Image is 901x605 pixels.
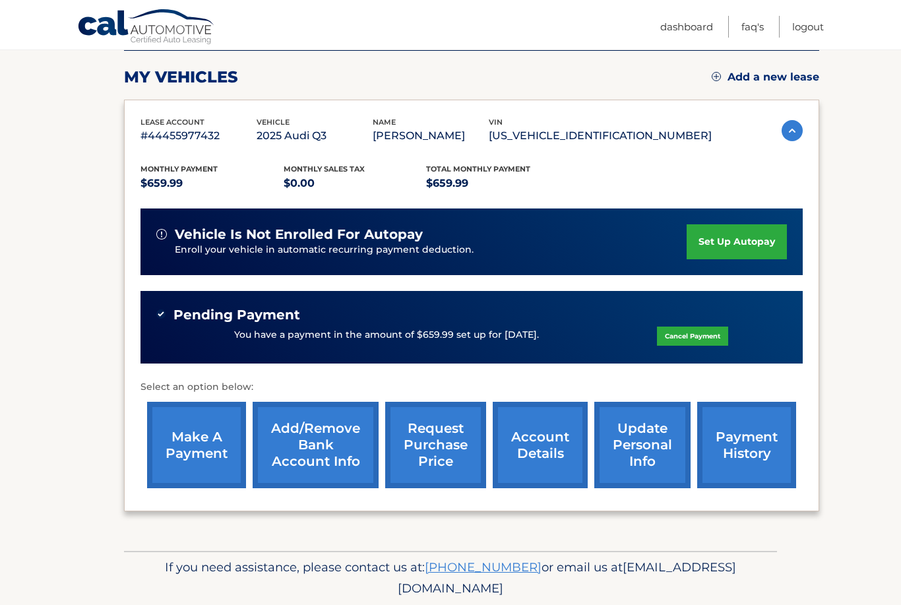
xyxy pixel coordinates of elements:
[133,557,768,599] p: If you need assistance, please contact us at: or email us at
[156,229,167,239] img: alert-white.svg
[782,120,803,141] img: accordion-active.svg
[697,402,796,488] a: payment history
[712,72,721,81] img: add.svg
[425,559,542,575] a: [PHONE_NUMBER]
[493,402,588,488] a: account details
[373,117,396,127] span: name
[660,16,713,38] a: Dashboard
[175,226,423,243] span: vehicle is not enrolled for autopay
[284,174,427,193] p: $0.00
[426,174,569,193] p: $659.99
[712,71,819,84] a: Add a new lease
[373,127,489,145] p: [PERSON_NAME]
[175,243,687,257] p: Enroll your vehicle in automatic recurring payment deduction.
[741,16,764,38] a: FAQ's
[398,559,736,596] span: [EMAIL_ADDRESS][DOMAIN_NAME]
[385,402,486,488] a: request purchase price
[140,174,284,193] p: $659.99
[124,67,238,87] h2: my vehicles
[140,164,218,174] span: Monthly Payment
[257,117,290,127] span: vehicle
[489,117,503,127] span: vin
[284,164,365,174] span: Monthly sales Tax
[687,224,787,259] a: set up autopay
[147,402,246,488] a: make a payment
[792,16,824,38] a: Logout
[234,328,539,342] p: You have a payment in the amount of $659.99 set up for [DATE].
[77,9,216,47] a: Cal Automotive
[140,379,803,395] p: Select an option below:
[156,309,166,319] img: check-green.svg
[594,402,691,488] a: update personal info
[489,127,712,145] p: [US_VEHICLE_IDENTIFICATION_NUMBER]
[253,402,379,488] a: Add/Remove bank account info
[173,307,300,323] span: Pending Payment
[426,164,530,174] span: Total Monthly Payment
[657,327,728,346] a: Cancel Payment
[140,117,204,127] span: lease account
[140,127,257,145] p: #44455977432
[257,127,373,145] p: 2025 Audi Q3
